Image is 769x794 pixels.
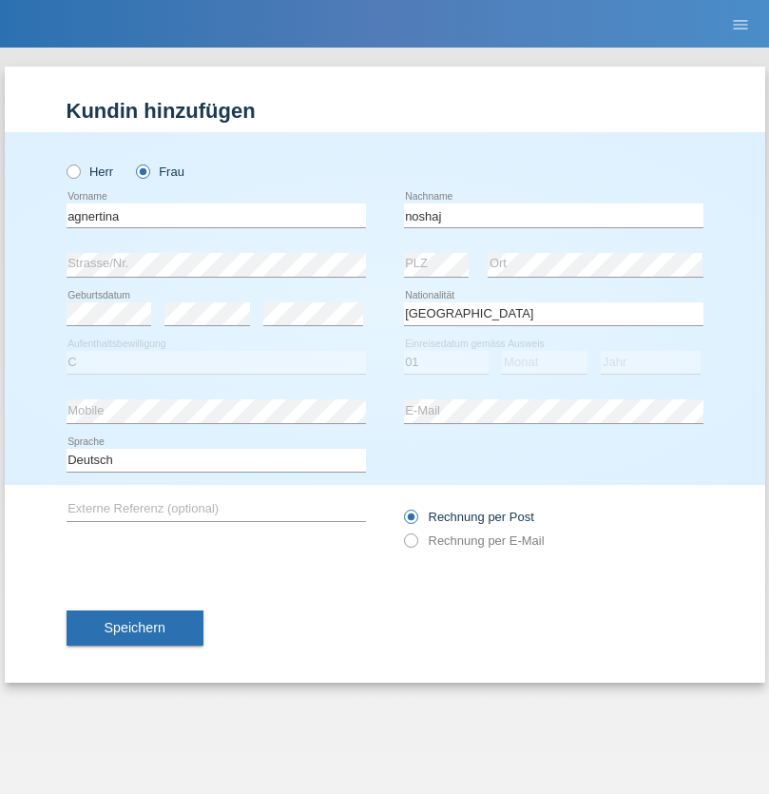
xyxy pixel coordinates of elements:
input: Herr [67,165,79,177]
label: Frau [136,165,184,179]
input: Rechnung per E-Mail [404,533,416,557]
a: menu [721,18,759,29]
input: Rechnung per Post [404,510,416,533]
label: Rechnung per E-Mail [404,533,545,548]
i: menu [731,15,750,34]
input: Frau [136,165,148,177]
label: Herr [67,165,114,179]
button: Speichern [67,610,203,647]
label: Rechnung per Post [404,510,534,524]
h1: Kundin hinzufügen [67,99,703,123]
span: Speichern [105,620,165,635]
